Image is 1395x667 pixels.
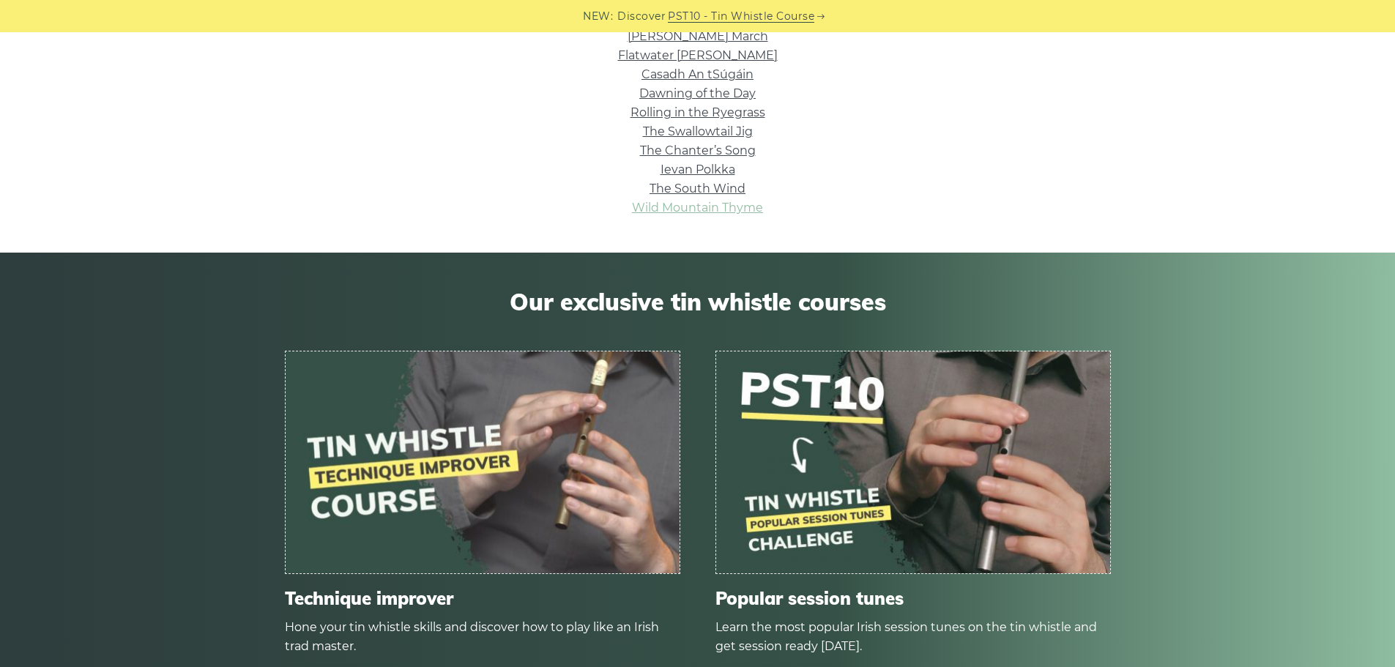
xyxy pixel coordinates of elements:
a: Wild Mountain Thyme [632,201,763,215]
a: Flatwater [PERSON_NAME] [618,48,778,62]
span: Our exclusive tin whistle courses [285,288,1111,316]
span: Discover [617,8,666,25]
a: The Chanter’s Song [640,144,756,157]
a: Rolling in the Ryegrass [630,105,765,119]
span: Popular session tunes [715,588,1111,609]
img: tin-whistle-course [286,351,680,573]
a: PST10 - Tin Whistle Course [668,8,814,25]
a: Dawning of the Day [639,86,756,100]
div: Hone your tin whistle skills and discover how to play like an Irish trad master. [285,618,680,656]
a: Casadh An tSúgáin [641,67,754,81]
div: Learn the most popular Irish session tunes on the tin whistle and get session ready [DATE]. [715,618,1111,656]
span: NEW: [583,8,613,25]
a: [PERSON_NAME] March [628,29,768,43]
a: The South Wind [650,182,745,195]
span: Technique improver [285,588,680,609]
a: Ievan Polkka [661,163,735,176]
a: The Swallowtail Jig [643,124,753,138]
